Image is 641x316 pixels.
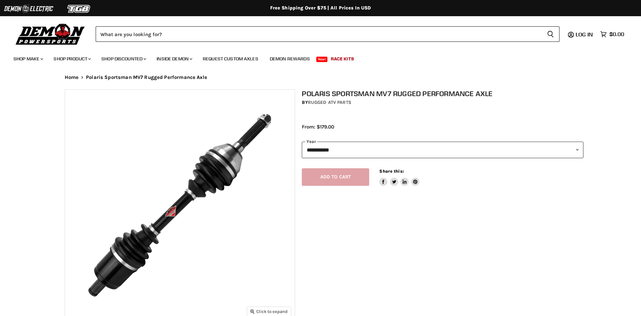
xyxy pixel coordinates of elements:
a: Demon Rewards [265,52,315,66]
a: $0.00 [597,29,628,39]
span: Polaris Sportsman MV7 Rugged Performance Axle [86,75,207,80]
img: TGB Logo 2 [54,2,104,15]
a: Rugged ATV Parts [308,99,351,105]
img: Demon Powersports [13,22,87,46]
button: Click to expand [247,307,291,316]
a: Request Custom Axles [198,52,263,66]
a: Race Kits [326,52,359,66]
span: $0.00 [609,31,624,37]
a: Shop Product [49,52,95,66]
img: Demon Electric Logo 2 [3,2,54,15]
select: year [302,142,583,158]
span: New! [316,57,328,62]
a: Inside Demon [152,52,196,66]
span: From: $179.00 [302,124,334,130]
h1: Polaris Sportsman MV7 Rugged Performance Axle [302,89,583,98]
a: Shop Make [8,52,47,66]
a: Shop Discounted [96,52,150,66]
aside: Share this: [379,168,419,186]
span: Click to expand [250,309,288,314]
span: Share this: [379,169,404,174]
a: Home [65,75,79,80]
form: Product [96,26,559,42]
ul: Main menu [8,49,622,66]
span: Log in [576,31,593,38]
a: Log in [573,31,597,37]
div: by [302,99,583,106]
button: Search [542,26,559,42]
nav: Breadcrumbs [51,75,590,80]
div: Free Shipping Over $75 | All Prices In USD [51,5,590,11]
input: Search [96,26,542,42]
